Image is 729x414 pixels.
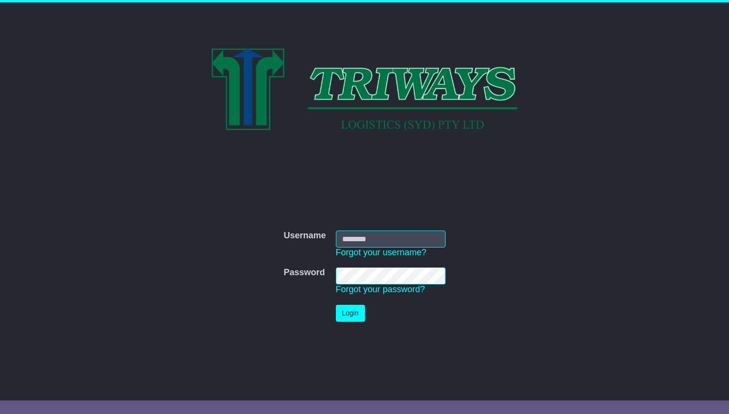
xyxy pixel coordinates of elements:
a: Forgot your password? [336,284,425,294]
label: Password [283,267,325,278]
label: Username [283,231,326,241]
img: Triways Logistics SYD PTY LTD [212,49,517,131]
button: Login [336,305,365,322]
a: Forgot your username? [336,248,427,257]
